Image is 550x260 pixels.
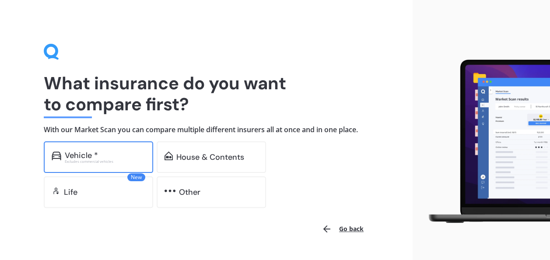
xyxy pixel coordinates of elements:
[316,218,369,239] button: Go back
[44,125,369,134] h4: With our Market Scan you can compare multiple different insurers all at once and in one place.
[165,151,173,160] img: home-and-contents.b802091223b8502ef2dd.svg
[52,186,60,195] img: life.f720d6a2d7cdcd3ad642.svg
[179,188,200,197] div: Other
[65,151,98,160] div: Vehicle *
[52,151,61,160] img: car.f15378c7a67c060ca3f3.svg
[165,186,175,195] img: other.81dba5aafe580aa69f38.svg
[64,188,77,197] div: Life
[176,153,244,162] div: House & Contents
[420,56,550,228] img: laptop.webp
[65,160,145,163] div: Excludes commercial vehicles
[44,73,369,115] h1: What insurance do you want to compare first?
[127,173,145,181] span: New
